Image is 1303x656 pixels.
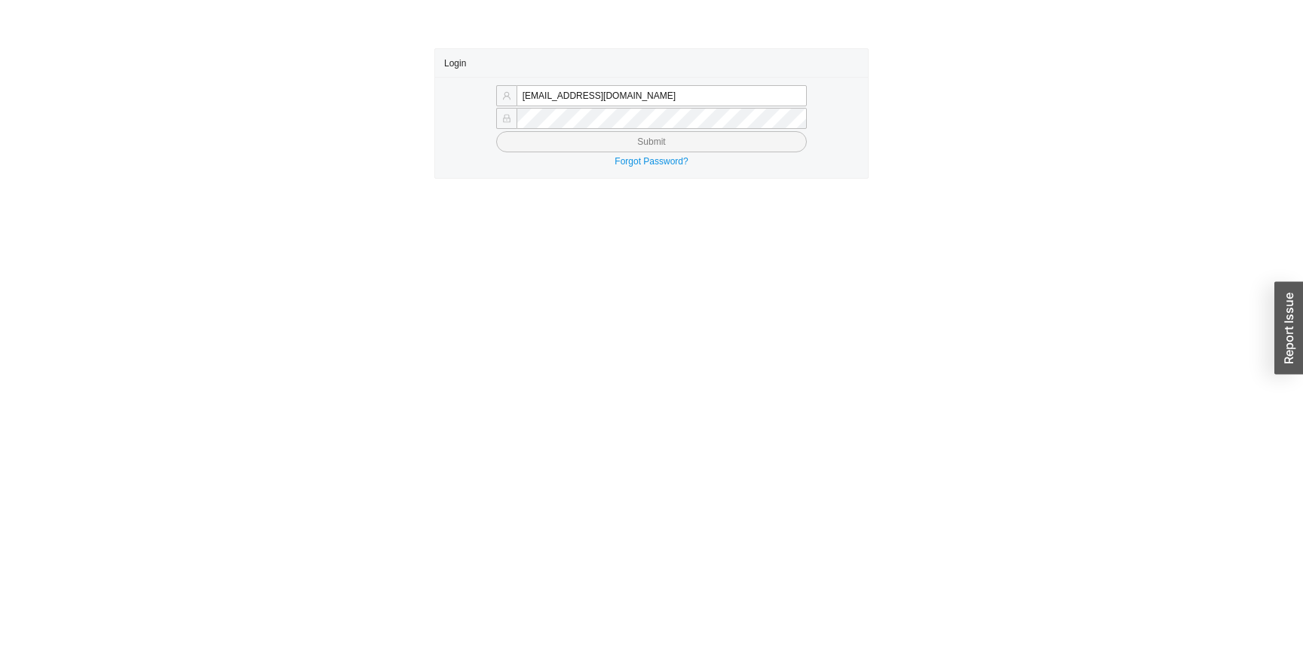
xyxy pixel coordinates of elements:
a: Forgot Password? [615,156,688,167]
button: Submit [496,131,807,152]
span: lock [502,114,511,123]
input: Email [517,85,807,106]
div: Login [444,49,859,77]
span: user [502,91,511,100]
